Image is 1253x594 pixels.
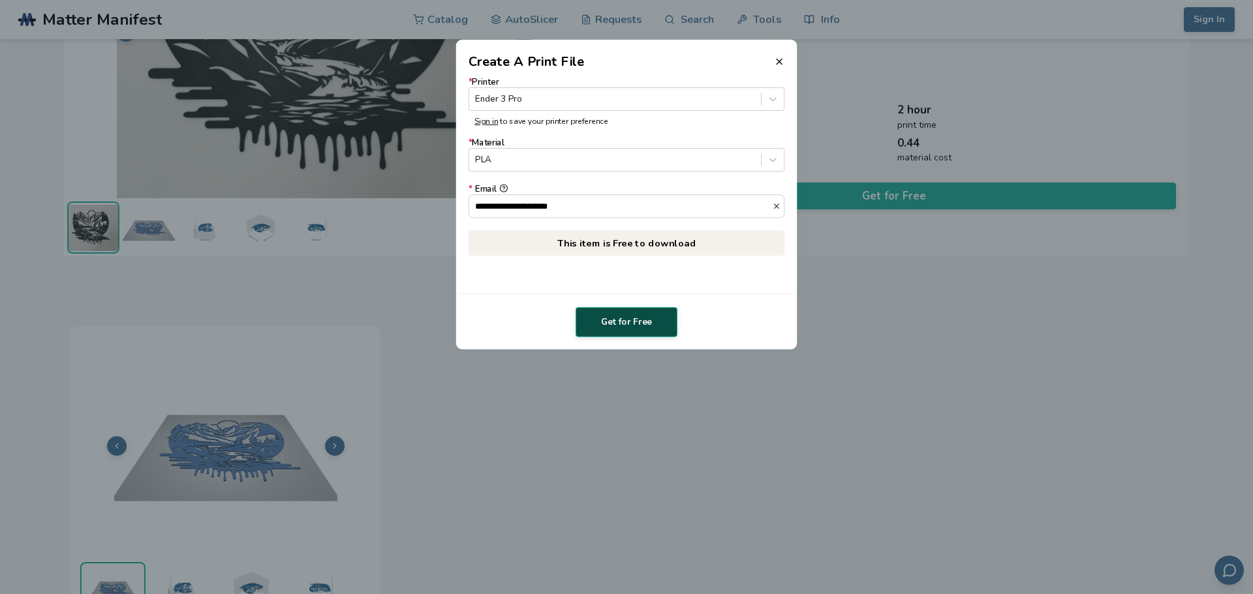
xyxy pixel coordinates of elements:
[772,201,784,210] button: *Email
[469,138,785,171] label: Material
[469,195,773,217] input: *Email
[499,185,508,193] button: *Email
[576,307,677,337] button: Get for Free
[474,116,498,126] a: Sign in
[474,117,779,126] p: to save your printer preference
[469,78,785,111] label: Printer
[469,230,785,256] p: This item is Free to download
[469,185,785,194] div: Email
[475,155,478,165] input: *MaterialPLA
[469,52,585,71] h2: Create A Print File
